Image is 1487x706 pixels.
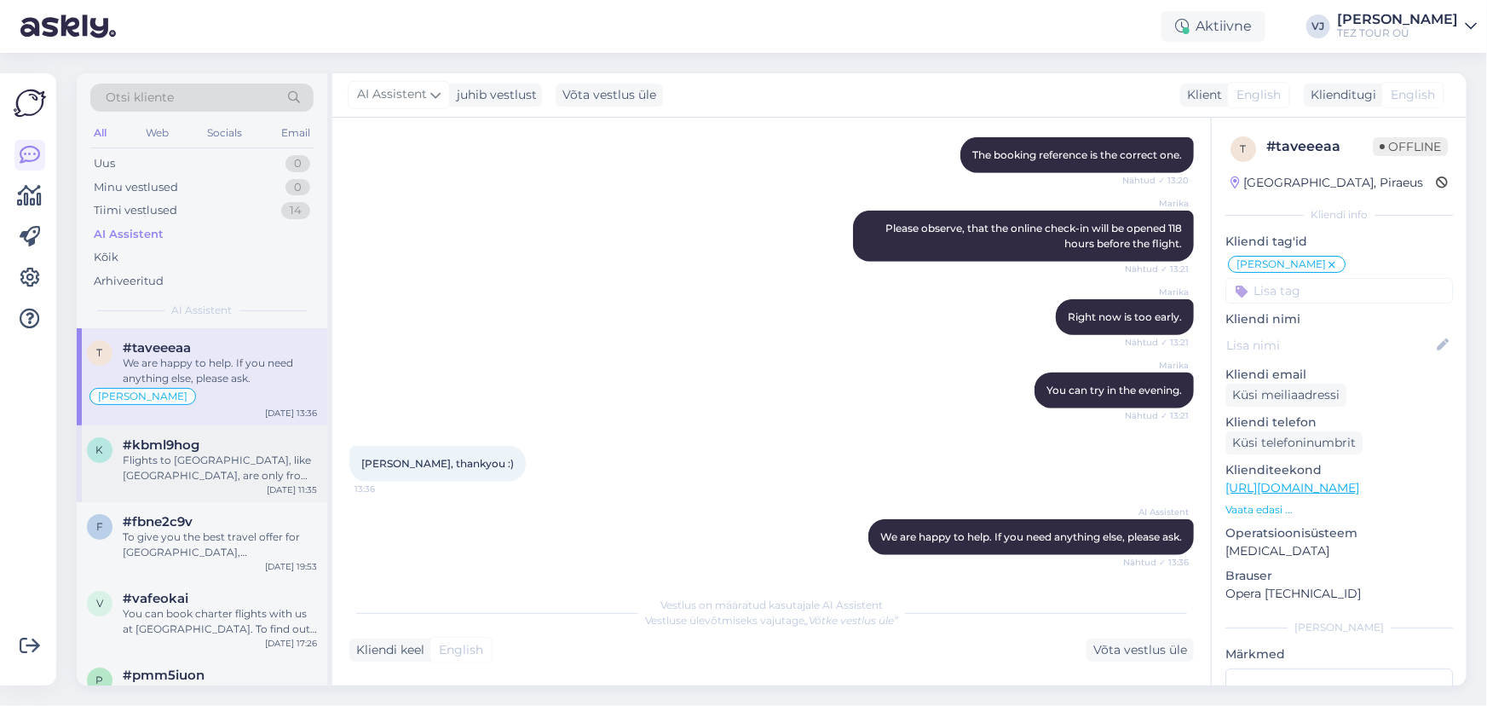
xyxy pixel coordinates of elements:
[1125,286,1189,298] span: Marika
[1304,86,1376,104] div: Klienditugi
[972,148,1182,161] span: The booking reference is the correct one.
[96,520,103,533] span: f
[1225,645,1453,663] p: Märkmed
[1225,542,1453,560] p: [MEDICAL_DATA]
[1125,409,1189,422] span: Nähtud ✓ 13:21
[1225,384,1346,407] div: Küsi meiliaadressi
[1122,174,1189,187] span: Nähtud ✓ 13:20
[1226,336,1433,355] input: Lisa nimi
[142,122,172,144] div: Web
[123,356,317,386] div: We are happy to help. If you need anything else, please ask.
[1046,384,1182,396] span: You can try in the evening.
[439,641,483,659] span: English
[1266,136,1373,157] div: # taveeeaa
[123,514,193,529] span: #fbne2c9v
[880,530,1182,543] span: We are happy to help. If you need anything else, please ask.
[1236,259,1326,269] span: [PERSON_NAME]
[1241,142,1247,155] span: t
[123,606,317,637] div: You can book charter flights with us at [GEOGRAPHIC_DATA]. To find out about available flights an...
[285,179,310,196] div: 0
[1225,310,1453,328] p: Kliendi nimi
[123,529,317,560] div: To give you the best travel offer for [GEOGRAPHIC_DATA], [GEOGRAPHIC_DATA], we need a bit more in...
[123,591,188,606] span: #vafeokai
[265,637,317,650] div: [DATE] 17:26
[123,437,199,453] span: #kbml9hog
[204,122,245,144] div: Socials
[1125,336,1189,349] span: Nähtud ✓ 13:21
[265,407,317,420] div: [DATE] 13:36
[1180,86,1222,104] div: Klient
[1337,13,1458,26] div: [PERSON_NAME]
[556,84,663,107] div: Võta vestlus üle
[1123,556,1189,569] span: Nähtud ✓ 13:36
[1225,207,1453,223] div: Kliendi info
[1373,137,1448,156] span: Offline
[1225,278,1453,304] input: Lisa tag
[94,155,115,172] div: Uus
[1225,366,1453,384] p: Kliendi email
[1225,480,1359,495] a: [URL][DOMAIN_NAME]
[123,668,205,683] span: #pmm5iuon
[96,443,104,456] span: k
[106,89,174,107] span: Otsi kliente
[265,560,317,573] div: [DATE] 19:53
[660,599,883,611] span: Vestlus on määratud kasutajale AI Assistent
[1337,13,1477,40] a: [PERSON_NAME]TEZ TOUR OÜ
[1225,567,1453,585] p: Brauser
[1225,414,1453,431] p: Kliendi telefon
[172,303,233,318] span: AI Assistent
[1236,86,1281,104] span: English
[1125,506,1189,518] span: AI Assistent
[1225,431,1363,454] div: Küsi telefoninumbrit
[1086,639,1194,662] div: Võta vestlus üle
[14,87,46,119] img: Askly Logo
[1225,620,1453,635] div: [PERSON_NAME]
[123,453,317,483] div: Flights to [GEOGRAPHIC_DATA], like [GEOGRAPHIC_DATA], are only from [GEOGRAPHIC_DATA], [GEOGRAPHI...
[96,597,103,610] span: v
[285,155,310,172] div: 0
[1125,359,1189,372] span: Marika
[267,483,317,496] div: [DATE] 11:35
[278,122,314,144] div: Email
[1225,233,1453,251] p: Kliendi tag'id
[1225,461,1453,479] p: Klienditeekond
[98,391,187,402] span: [PERSON_NAME]
[885,222,1184,250] span: Please observe, that the online check-in will be opened 118 hours before the flight.
[357,85,427,104] span: AI Assistent
[1225,502,1453,518] p: Vaata edasi ...
[94,202,177,219] div: Tiimi vestlused
[90,122,110,144] div: All
[94,226,164,243] div: AI Assistent
[1161,11,1265,42] div: Aktiivne
[1231,174,1423,192] div: [GEOGRAPHIC_DATA], Piraeus
[354,483,418,495] span: 13:36
[450,86,537,104] div: juhib vestlust
[1391,86,1435,104] span: English
[1125,197,1189,210] span: Marika
[645,614,898,627] span: Vestluse ülevõtmiseks vajutage
[94,273,164,290] div: Arhiveeritud
[281,202,310,219] div: 14
[349,641,424,659] div: Kliendi keel
[96,674,104,686] span: p
[361,457,514,470] span: [PERSON_NAME], thankyou :)
[1125,263,1189,275] span: Nähtud ✓ 13:21
[1068,310,1182,323] span: Right now is too early.
[123,340,191,356] span: #taveeeaa
[1225,524,1453,542] p: Operatsioonisüsteem
[97,346,103,359] span: t
[94,249,118,266] div: Kõik
[804,614,898,627] i: „Võtke vestlus üle”
[94,179,178,196] div: Minu vestlused
[1225,585,1453,603] p: Opera [TECHNICAL_ID]
[1337,26,1458,40] div: TEZ TOUR OÜ
[1306,14,1330,38] div: VJ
